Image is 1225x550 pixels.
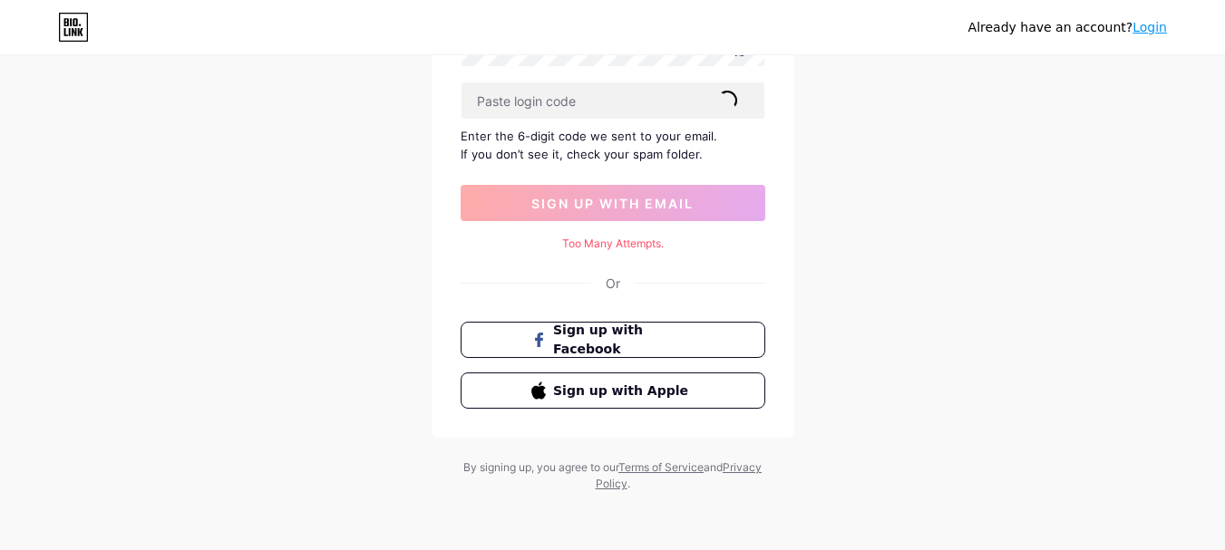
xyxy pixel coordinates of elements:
div: By signing up, you agree to our and . [459,459,767,492]
span: Sign up with Apple [553,381,694,400]
div: Or [606,274,620,293]
button: Sign up with Facebook [461,322,765,358]
span: Sign up with Facebook [553,321,694,359]
input: Paste login code [462,82,764,119]
div: Already have an account? [968,18,1167,37]
a: Login [1133,20,1167,34]
span: sign up with email [531,196,694,211]
button: Sign up with Apple [461,372,765,409]
button: sign up with email [461,185,765,221]
a: Terms of Service [618,460,704,474]
div: Enter the 6-digit code we sent to your email. If you don’t see it, check your spam folder. [461,127,765,163]
div: Too Many Attempts. [461,236,765,252]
